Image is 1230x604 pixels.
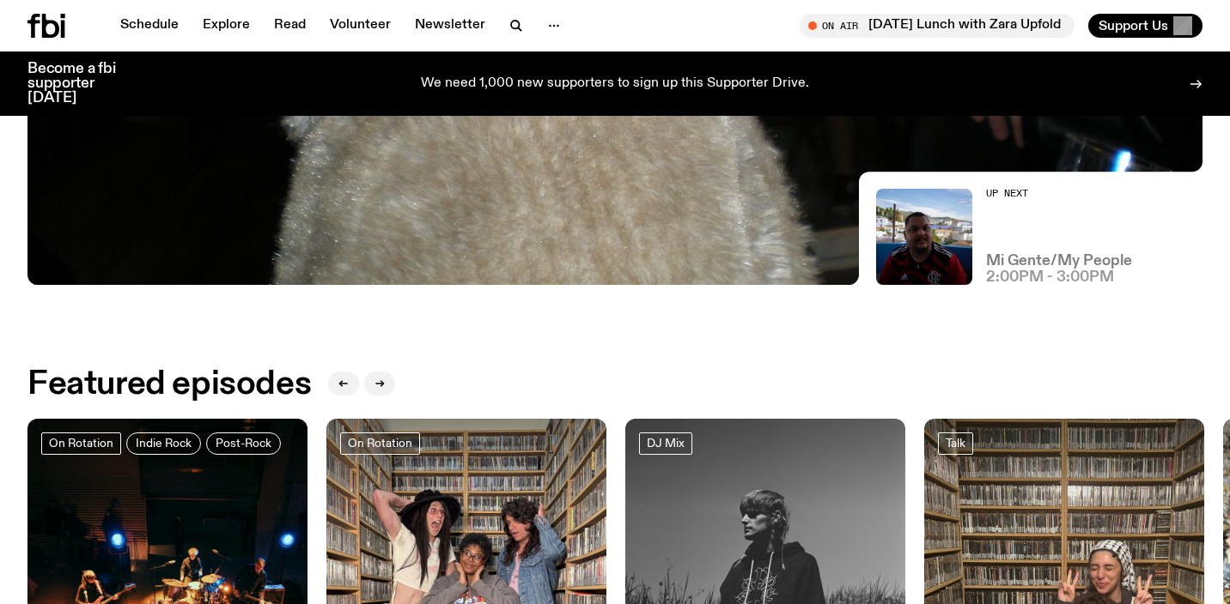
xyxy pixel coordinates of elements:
a: Mi Gente/My People [986,254,1132,269]
span: Post-Rock [216,437,271,450]
a: Indie Rock [126,432,201,455]
a: Post-Rock [206,432,281,455]
span: Talk [946,437,965,450]
a: Newsletter [405,14,496,38]
a: On Rotation [41,432,121,455]
button: Support Us [1088,14,1203,38]
a: Volunteer [320,14,401,38]
span: DJ Mix [647,437,685,450]
a: Explore [192,14,260,38]
h3: Become a fbi supporter [DATE] [27,62,137,106]
h2: Featured episodes [27,369,311,400]
a: Schedule [110,14,189,38]
span: 2:00pm - 3:00pm [986,270,1114,285]
span: Indie Rock [136,437,192,450]
span: Support Us [1099,18,1168,33]
a: On Rotation [340,432,420,455]
span: On Rotation [49,437,113,450]
p: We need 1,000 new supporters to sign up this Supporter Drive. [421,76,809,92]
a: DJ Mix [639,432,692,455]
h2: Up Next [986,189,1132,198]
button: On Air[DATE] Lunch with Zara Upfold [800,14,1075,38]
a: Read [264,14,316,38]
span: On Rotation [348,437,412,450]
a: Talk [938,432,973,455]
